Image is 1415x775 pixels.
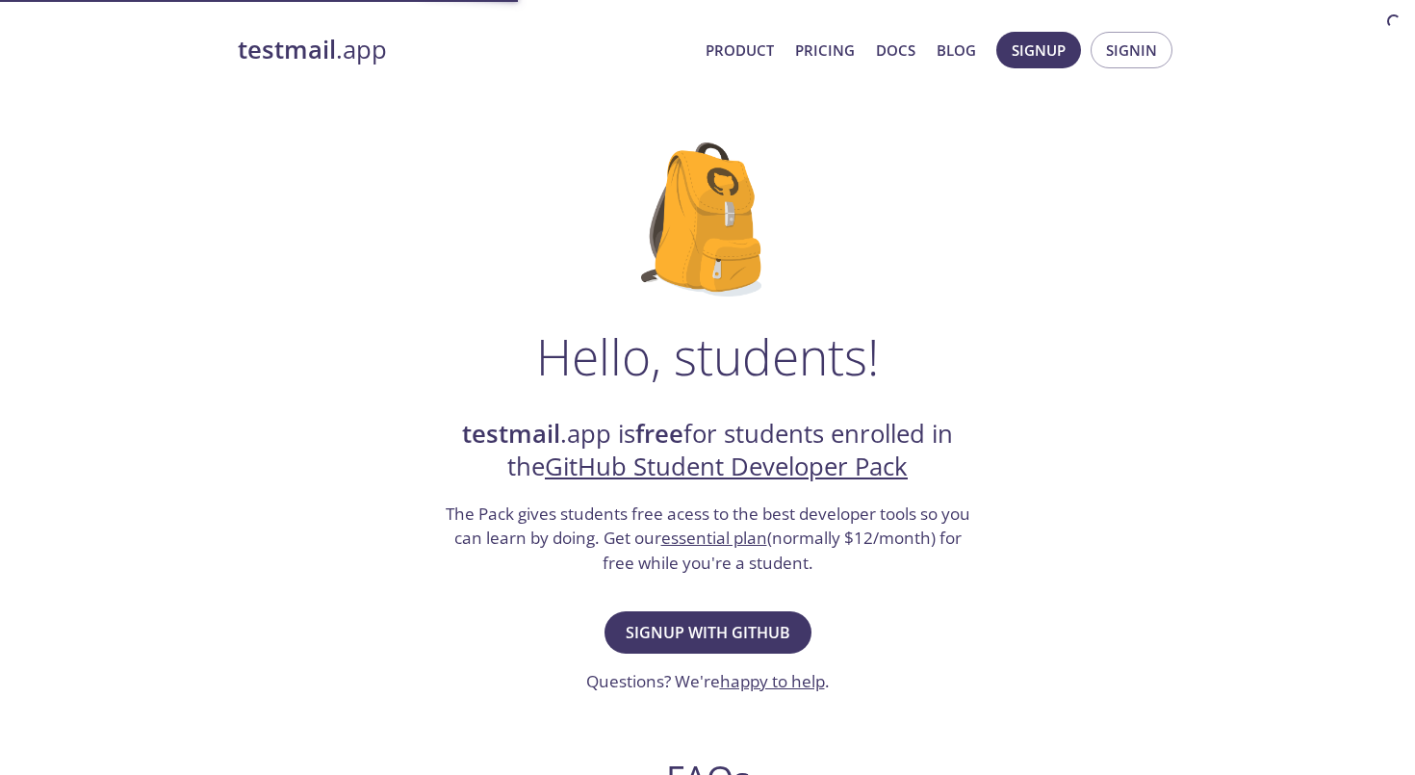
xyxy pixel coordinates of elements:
strong: testmail [238,33,336,66]
button: Signup [996,32,1081,68]
a: essential plan [661,527,767,549]
a: Blog [937,38,976,63]
span: Signup with GitHub [626,619,790,646]
img: github-student-backpack.png [641,142,775,297]
strong: free [635,417,683,451]
a: Pricing [795,38,855,63]
h2: .app is for students enrolled in the [443,418,972,484]
a: GitHub Student Developer Pack [545,450,908,483]
span: Signin [1106,38,1157,63]
button: Signin [1091,32,1172,68]
button: Signup with GitHub [605,611,811,654]
a: Docs [876,38,915,63]
h3: Questions? We're . [586,669,830,694]
a: Product [706,38,774,63]
h1: Hello, students! [536,327,879,385]
a: testmail.app [238,34,690,66]
strong: testmail [462,417,560,451]
a: happy to help [720,670,825,692]
h3: The Pack gives students free acess to the best developer tools so you can learn by doing. Get our... [443,502,972,576]
span: Signup [1012,38,1066,63]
